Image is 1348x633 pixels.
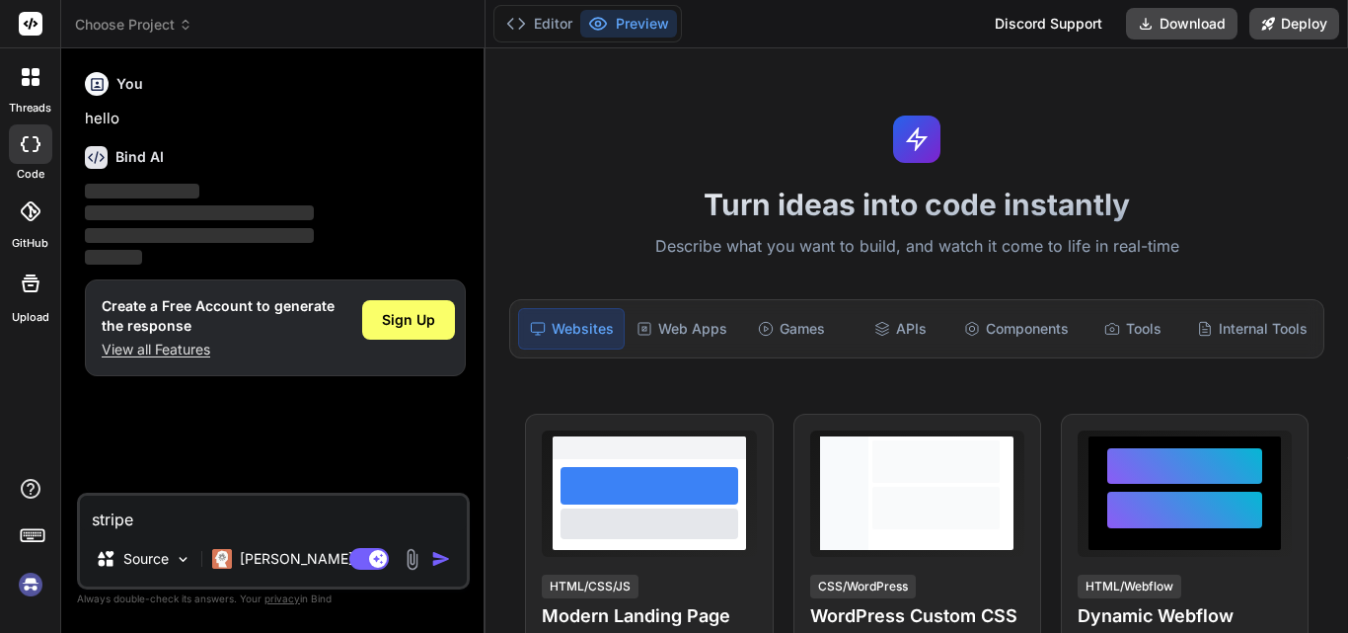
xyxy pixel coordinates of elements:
[116,74,143,94] h6: You
[102,296,335,336] h1: Create a Free Account to generate the response
[85,184,199,198] span: ‌
[401,548,423,571] img: attachment
[175,551,191,568] img: Pick Models
[848,308,952,350] div: APIs
[85,108,466,130] p: hello
[629,308,735,350] div: Web Apps
[542,575,638,598] div: HTML/CSS/JS
[983,8,1114,40] div: Discord Support
[810,575,916,598] div: CSS/WordPress
[1249,8,1339,40] button: Deploy
[497,234,1336,260] p: Describe what you want to build, and watch it come to life in real-time
[85,228,314,243] span: ‌
[518,308,625,350] div: Websites
[739,308,844,350] div: Games
[77,590,470,608] p: Always double-check its answers. Your in Bind
[1126,8,1237,40] button: Download
[1078,575,1181,598] div: HTML/Webflow
[810,602,1024,630] h4: WordPress Custom CSS
[264,593,300,604] span: privacy
[12,235,48,252] label: GitHub
[102,340,335,359] p: View all Features
[9,100,51,117] label: threads
[956,308,1077,350] div: Components
[85,250,142,265] span: ‌
[123,549,169,569] p: Source
[1081,308,1185,350] div: Tools
[498,10,580,38] button: Editor
[80,496,467,531] textarea: stripe
[75,15,192,35] span: Choose Project
[580,10,677,38] button: Preview
[382,310,435,330] span: Sign Up
[1189,308,1315,350] div: Internal Tools
[115,147,164,167] h6: Bind AI
[12,309,49,326] label: Upload
[17,166,44,183] label: code
[14,568,47,601] img: signin
[212,549,232,569] img: Claude 4 Sonnet
[542,602,756,630] h4: Modern Landing Page
[85,205,314,220] span: ‌
[240,549,387,569] p: [PERSON_NAME] 4 S..
[497,187,1336,222] h1: Turn ideas into code instantly
[431,549,451,569] img: icon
